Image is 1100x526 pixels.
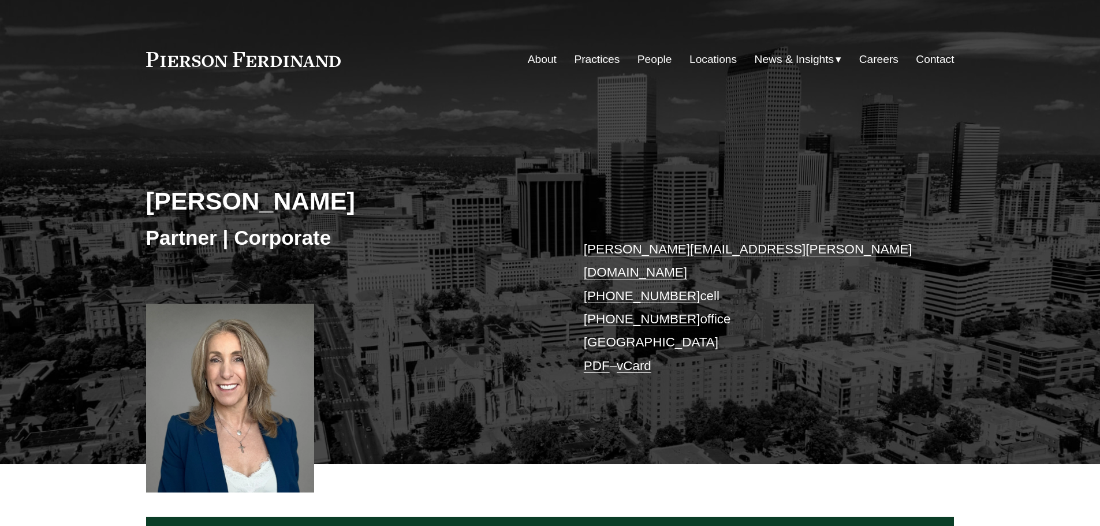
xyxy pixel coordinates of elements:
a: Contact [916,49,954,70]
a: folder dropdown [755,49,842,70]
a: About [528,49,557,70]
a: vCard [617,359,651,373]
a: Careers [859,49,898,70]
span: News & Insights [755,50,834,70]
h2: [PERSON_NAME] [146,186,550,216]
a: [PHONE_NUMBER] [584,289,700,303]
a: [PHONE_NUMBER] [584,312,700,326]
a: Practices [574,49,620,70]
a: People [637,49,672,70]
a: [PERSON_NAME][EMAIL_ADDRESS][PERSON_NAME][DOMAIN_NAME] [584,242,912,279]
h3: Partner | Corporate [146,225,550,251]
p: cell office [GEOGRAPHIC_DATA] – [584,238,920,378]
a: Locations [689,49,737,70]
a: PDF [584,359,610,373]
